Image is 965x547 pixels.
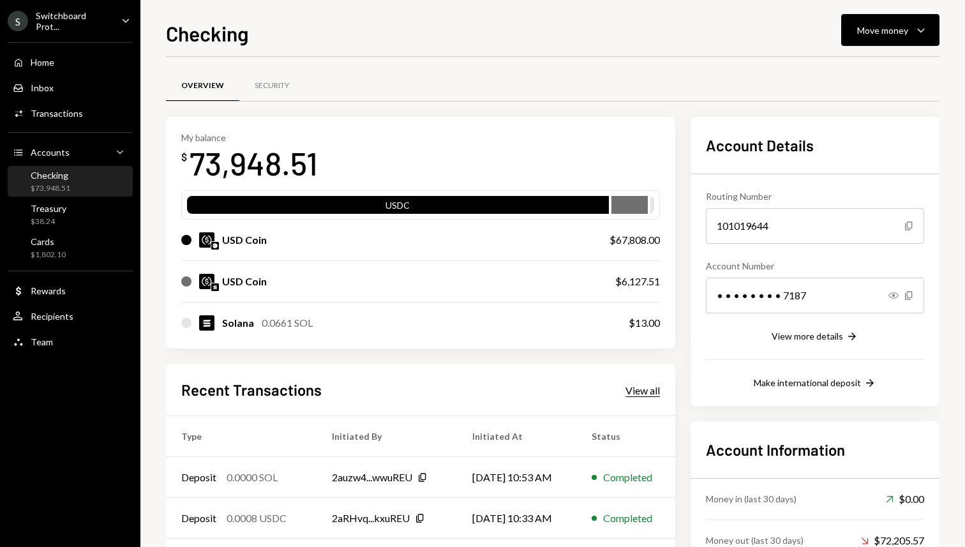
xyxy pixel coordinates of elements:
[754,377,861,388] div: Make international deposit
[199,274,214,289] img: USDC
[457,416,576,457] th: Initiated At
[332,470,412,485] div: 2auzw4...wwuREU
[317,416,457,457] th: Initiated By
[603,470,652,485] div: Completed
[8,140,133,163] a: Accounts
[239,70,304,102] a: Security
[772,331,843,341] div: View more details
[181,470,216,485] div: Deposit
[8,50,133,73] a: Home
[181,151,187,163] div: $
[31,57,54,68] div: Home
[706,439,924,460] h2: Account Information
[8,166,133,197] a: Checking$73,948.51
[31,170,70,181] div: Checking
[625,384,660,397] div: View all
[211,283,219,291] img: solana-mainnet
[187,199,609,216] div: USDC
[31,336,53,347] div: Team
[190,143,318,183] div: 73,948.51
[886,491,924,507] div: $0.00
[166,70,239,102] a: Overview
[772,330,858,344] button: View more details
[8,330,133,353] a: Team
[222,274,267,289] div: USD Coin
[706,534,804,547] div: Money out (last 30 days)
[8,76,133,99] a: Inbox
[576,416,675,457] th: Status
[8,11,28,31] div: S
[31,147,70,158] div: Accounts
[8,232,133,263] a: Cards$1,802.10
[625,383,660,397] a: View all
[199,315,214,331] img: SOL
[457,498,576,539] td: [DATE] 10:33 AM
[706,278,924,313] div: • • • • • • • • 7187
[222,315,254,331] div: Solana
[199,232,214,248] img: USDC
[222,232,267,248] div: USD Coin
[610,232,660,248] div: $67,808.00
[181,379,322,400] h2: Recent Transactions
[31,216,66,227] div: $38.24
[8,199,133,230] a: Treasury$38.24
[706,135,924,156] h2: Account Details
[8,304,133,327] a: Recipients
[603,511,652,526] div: Completed
[181,132,318,143] div: My balance
[706,492,797,506] div: Money in (last 30 days)
[181,80,224,91] div: Overview
[857,24,908,37] div: Move money
[31,250,66,260] div: $1,802.10
[36,10,111,32] div: Switchboard Prot...
[706,208,924,244] div: 101019644
[706,259,924,273] div: Account Number
[262,315,313,331] div: 0.0661 SOL
[841,14,939,46] button: Move money
[211,242,219,250] img: base-mainnet
[166,416,317,457] th: Type
[166,20,249,46] h1: Checking
[255,80,289,91] div: Security
[615,274,660,289] div: $6,127.51
[31,108,83,119] div: Transactions
[31,311,73,322] div: Recipients
[227,470,278,485] div: 0.0000 SOL
[332,511,410,526] div: 2aRHvq...kxuREU
[457,457,576,498] td: [DATE] 10:53 AM
[227,511,287,526] div: 0.0008 USDC
[31,82,54,93] div: Inbox
[8,101,133,124] a: Transactions
[754,377,876,391] button: Make international deposit
[629,315,660,331] div: $13.00
[31,203,66,214] div: Treasury
[31,183,70,194] div: $73,948.51
[31,236,66,247] div: Cards
[181,511,216,526] div: Deposit
[706,190,924,203] div: Routing Number
[8,279,133,302] a: Rewards
[31,285,66,296] div: Rewards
